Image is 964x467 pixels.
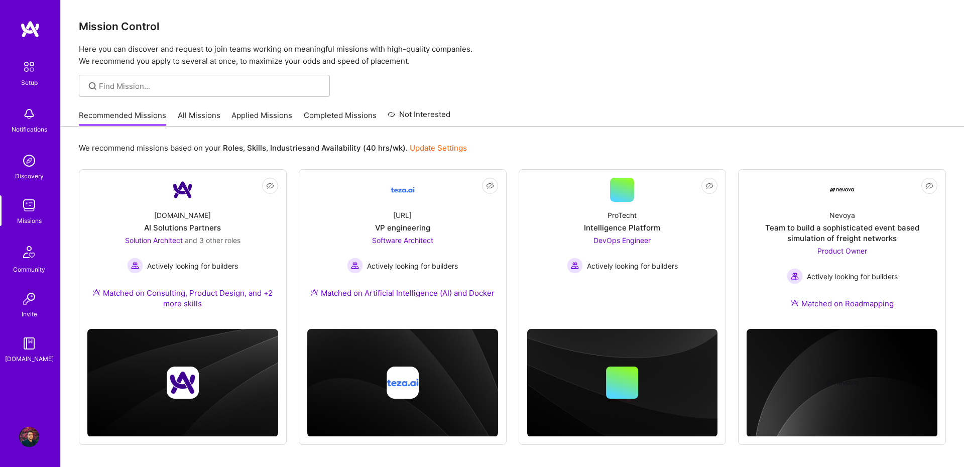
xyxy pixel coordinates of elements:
[266,182,274,190] i: icon EyeClosed
[185,236,240,245] span: and 3 other roles
[307,178,498,310] a: Company Logo[URL]VP engineeringSoftware Architect Actively looking for buildersActively looking f...
[310,288,495,298] div: Matched on Artificial Intelligence (AI) and Docker
[747,222,937,244] div: Team to build a sophisticated event based simulation of freight networks
[79,20,946,33] h3: Mission Control
[304,110,377,127] a: Completed Missions
[125,236,183,245] span: Solution Architect
[347,258,363,274] img: Actively looking for builders
[19,151,39,171] img: discovery
[807,271,898,282] span: Actively looking for builders
[178,110,220,127] a: All Missions
[87,288,278,309] div: Matched on Consulting, Product Design, and +2 more skills
[87,80,98,92] i: icon SearchGrey
[87,329,278,437] img: cover
[19,333,39,354] img: guide book
[19,104,39,124] img: bell
[747,178,937,321] a: Company LogoNevoyaTeam to build a sophisticated event based simulation of freight networksProduct...
[92,288,100,296] img: Ateam Purple Icon
[567,258,583,274] img: Actively looking for builders
[231,110,292,127] a: Applied Missions
[15,171,44,181] div: Discovery
[310,288,318,296] img: Ateam Purple Icon
[21,77,38,88] div: Setup
[270,143,306,153] b: Industries
[527,178,718,303] a: ProTechtIntelligence PlatformDevOps Engineer Actively looking for buildersActively looking for bu...
[375,222,430,233] div: VP engineering
[925,182,933,190] i: icon EyeClosed
[22,309,37,319] div: Invite
[307,329,498,437] img: cover
[791,298,894,309] div: Matched on Roadmapping
[608,210,637,220] div: ProTecht
[787,268,803,284] img: Actively looking for builders
[391,178,415,202] img: Company Logo
[147,261,238,271] span: Actively looking for builders
[79,110,166,127] a: Recommended Missions
[321,143,406,153] b: Availability (40 hrs/wk)
[154,210,211,220] div: [DOMAIN_NAME]
[17,215,42,226] div: Missions
[387,367,419,399] img: Company logo
[17,240,41,264] img: Community
[826,367,858,399] img: Company logo
[584,222,660,233] div: Intelligence Platform
[99,81,322,91] input: Find Mission...
[167,367,199,399] img: Company logo
[79,43,946,67] p: Here you can discover and request to join teams working on meaningful missions with high-quality ...
[372,236,433,245] span: Software Architect
[593,236,651,245] span: DevOps Engineer
[705,182,713,190] i: icon EyeClosed
[79,143,467,153] p: We recommend missions based on your , , and .
[747,329,937,437] img: cover
[171,178,195,202] img: Company Logo
[388,108,450,127] a: Not Interested
[19,195,39,215] img: teamwork
[19,56,40,77] img: setup
[5,354,54,364] div: [DOMAIN_NAME]
[791,299,799,307] img: Ateam Purple Icon
[144,222,221,233] div: AI Solutions Partners
[486,182,494,190] i: icon EyeClosed
[87,178,278,321] a: Company Logo[DOMAIN_NAME]AI Solutions PartnersSolution Architect and 3 other rolesActively lookin...
[527,329,718,437] img: cover
[13,264,45,275] div: Community
[817,247,867,255] span: Product Owner
[829,210,855,220] div: Nevoya
[393,210,412,220] div: [URL]
[12,124,47,135] div: Notifications
[587,261,678,271] span: Actively looking for builders
[223,143,243,153] b: Roles
[247,143,266,153] b: Skills
[830,188,854,192] img: Company Logo
[410,143,467,153] a: Update Settings
[17,427,42,447] a: User Avatar
[19,427,39,447] img: User Avatar
[20,20,40,38] img: logo
[127,258,143,274] img: Actively looking for builders
[19,289,39,309] img: Invite
[367,261,458,271] span: Actively looking for builders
